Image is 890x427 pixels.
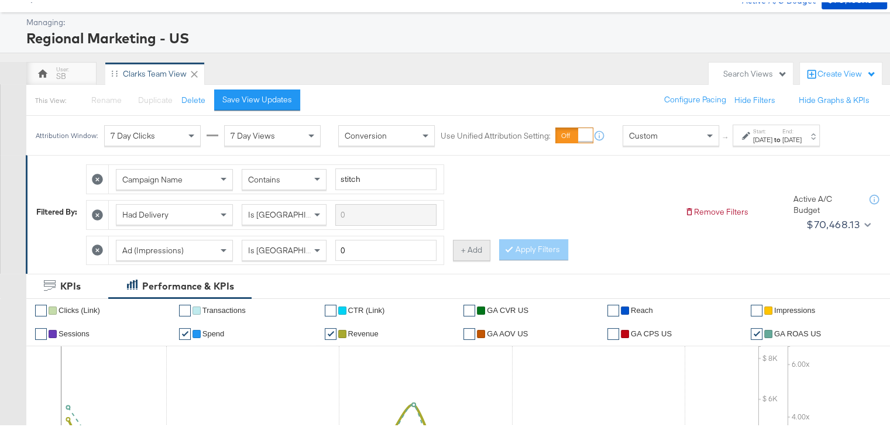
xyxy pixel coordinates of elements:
div: Clarks Team View [123,66,187,77]
div: KPIs [60,277,81,291]
div: This View: [35,94,66,103]
a: ✔ [463,326,475,338]
span: 7 Day Clicks [111,128,155,139]
button: Save View Updates [214,87,300,108]
label: Use Unified Attribution Setting: [441,128,551,139]
span: Is [GEOGRAPHIC_DATA] [248,243,338,253]
div: [DATE] [753,133,772,142]
span: Transactions [202,304,246,312]
span: Reach [631,304,653,312]
div: $70,468.13 [806,213,860,231]
a: ✔ [179,302,191,314]
input: Enter a search term [335,166,437,188]
button: + Add [453,237,490,259]
input: Enter a search term [335,202,437,223]
a: ✔ [463,302,475,314]
button: Delete [181,92,205,104]
div: Drag to reorder tab [111,68,118,74]
a: ✔ [35,302,47,314]
button: $70,468.13 [802,213,873,232]
div: Save View Updates [222,92,292,103]
span: Custom [629,128,658,139]
button: Hide Graphs & KPIs [799,92,870,104]
button: Configure Pacing [656,87,734,108]
div: Search Views [723,66,787,77]
div: Active A/C Budget [793,191,858,213]
a: ✔ [325,302,336,314]
span: Is [GEOGRAPHIC_DATA] [248,207,338,218]
span: Clicks (Link) [59,304,100,312]
span: CTR (Link) [348,304,385,312]
div: Regional Marketing - US [26,26,884,46]
div: [DATE] [782,133,802,142]
div: Create View [817,66,876,78]
a: ✔ [607,326,619,338]
strong: to [772,133,782,142]
a: ✔ [325,326,336,338]
div: Attribution Window: [35,129,98,137]
a: ✔ [751,302,762,314]
div: Managing: [26,15,884,26]
a: ✔ [35,326,47,338]
span: Revenue [348,327,379,336]
span: Impressions [774,304,815,312]
input: Enter a number [335,237,437,259]
span: Duplicate [138,92,173,103]
a: ✔ [607,302,619,314]
span: 7 Day Views [231,128,275,139]
span: Rename [91,92,122,103]
span: Contains [248,172,280,182]
label: End: [782,125,802,133]
span: Campaign Name [122,172,183,182]
span: Spend [202,327,225,336]
span: GA CVR US [487,304,528,312]
div: SB [56,68,66,80]
span: GA CPS US [631,327,672,336]
button: Hide Filters [734,92,775,104]
span: GA AOV US [487,327,528,336]
span: ↑ [720,133,731,137]
a: ✔ [751,326,762,338]
span: Had Delivery [122,207,169,218]
div: Performance & KPIs [142,277,234,291]
label: Start: [753,125,772,133]
span: Conversion [345,128,387,139]
div: Filtered By: [36,204,77,215]
a: ✔ [179,326,191,338]
button: Remove Filters [685,204,748,215]
span: GA ROAS US [774,327,821,336]
span: Ad (Impressions) [122,243,184,253]
span: Sessions [59,327,90,336]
